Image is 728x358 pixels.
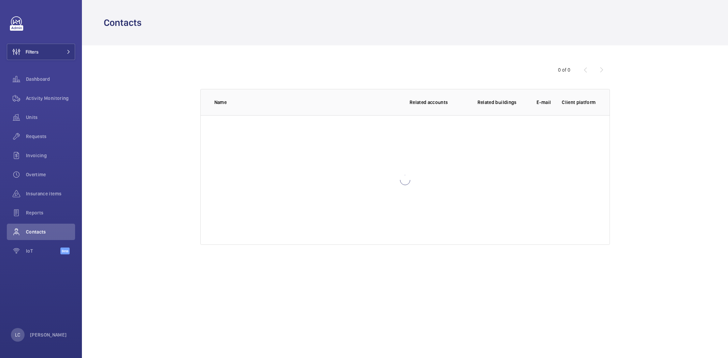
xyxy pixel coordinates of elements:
[477,99,517,106] p: Related buildings
[26,152,75,159] span: Invoicing
[26,48,39,55] span: Filters
[26,228,75,235] span: Contacts
[26,95,75,102] span: Activity Monitoring
[7,44,75,60] button: Filters
[410,99,448,106] p: Related accounts
[26,190,75,197] span: Insurance items
[26,76,75,83] span: Dashboard
[562,99,596,106] p: Client platform
[26,171,75,178] span: Overtime
[558,66,570,73] div: 0 of 0
[537,99,551,106] p: E-mail
[30,331,67,338] p: [PERSON_NAME]
[26,209,75,216] span: Reports
[26,248,60,254] span: IoT
[26,114,75,121] span: Units
[60,248,70,254] span: Beta
[26,133,75,140] span: Requests
[15,331,20,338] p: LC
[214,99,389,106] p: Name
[104,16,146,29] h1: Contacts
